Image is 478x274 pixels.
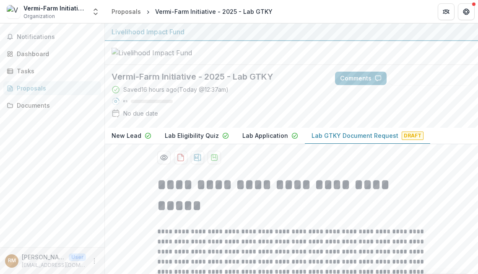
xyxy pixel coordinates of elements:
button: Partners [438,3,455,20]
a: Dashboard [3,47,101,61]
div: Royford Mutegi [8,258,16,264]
a: Tasks [3,64,101,78]
button: Notifications [3,30,101,44]
button: More [89,256,99,266]
div: Vermi-Farm Initiative - 2025 - Lab GTKY [155,7,273,16]
img: Vermi-Farm Initiative LTD [7,5,20,18]
div: Vermi-Farm Initiative LTD [23,4,86,13]
div: Documents [17,101,94,110]
nav: breadcrumb [108,5,276,18]
button: download-proposal [208,151,221,164]
p: [PERSON_NAME] [22,253,65,261]
p: Lab Application [242,131,288,140]
p: Lab Eligibility Quiz [165,131,219,140]
img: Livelihood Impact Fund [112,48,195,58]
button: Comments [335,72,387,85]
p: 0 % [123,98,127,104]
button: Preview 0bde9f1e-c075-41b1-b8fd-0bbb003aba7c-10.pdf [157,151,171,164]
span: Notifications [17,34,98,41]
button: download-proposal [191,151,204,164]
h2: Vermi-Farm Initiative - 2025 - Lab GTKY [112,72,322,82]
div: Livelihood Impact Fund [112,27,471,37]
a: Proposals [3,81,101,95]
div: Proposals [17,84,94,93]
div: Saved 16 hours ago ( Today @ 12:37am ) [123,85,229,94]
p: [EMAIL_ADDRESS][DOMAIN_NAME] [22,261,86,269]
p: New Lead [112,131,141,140]
div: Dashboard [17,49,94,58]
p: User [69,253,86,261]
span: Draft [402,132,423,140]
a: Documents [3,98,101,112]
div: Proposals [112,7,141,16]
button: Open entity switcher [90,3,101,20]
a: Proposals [108,5,144,18]
span: Organization [23,13,55,20]
button: download-proposal [174,151,187,164]
div: No due date [123,109,158,118]
button: Answer Suggestions [390,72,471,85]
p: Lab GTKY Document Request [312,131,398,140]
div: Tasks [17,67,94,75]
button: Get Help [458,3,475,20]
